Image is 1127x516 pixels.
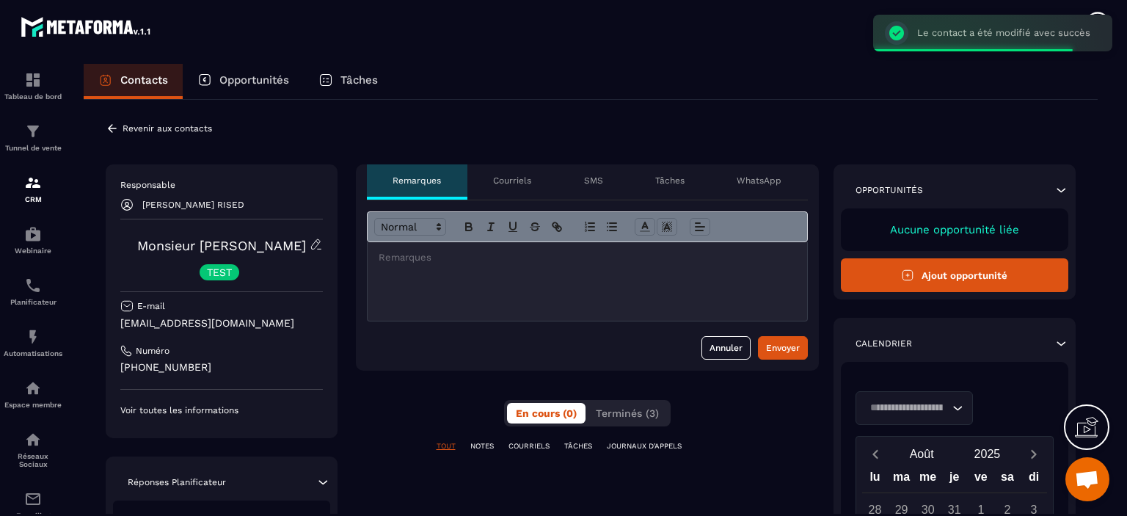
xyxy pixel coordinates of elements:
img: email [24,490,42,508]
p: Responsable [120,179,323,191]
img: formation [24,174,42,192]
div: lu [861,467,888,493]
p: Planificateur [4,298,62,306]
div: Envoyer [766,341,800,355]
p: Réseaux Sociaux [4,452,62,468]
a: formationformationCRM [4,163,62,214]
a: schedulerschedulerPlanificateur [4,266,62,317]
button: Ajout opportunité [841,258,1069,292]
p: Tunnel de vente [4,144,62,152]
img: formation [24,71,42,89]
div: ve [968,467,994,493]
p: [PERSON_NAME] RISED [142,200,244,210]
img: social-network [24,431,42,448]
p: Voir toutes les informations [120,404,323,416]
img: automations [24,328,42,346]
a: social-networksocial-networkRéseaux Sociaux [4,420,62,479]
p: Contacts [120,73,168,87]
button: En cours (0) [507,403,586,424]
a: Ouvrir le chat [1065,457,1109,501]
a: Monsieur [PERSON_NAME] [137,238,306,253]
p: Espace membre [4,401,62,409]
p: Revenir aux contacts [123,123,212,134]
p: [PHONE_NUMBER] [120,360,323,374]
span: Terminés (3) [596,407,659,419]
a: automationsautomationsEspace membre [4,368,62,420]
img: scheduler [24,277,42,294]
a: Opportunités [183,64,304,99]
a: Contacts [84,64,183,99]
p: Tâches [340,73,378,87]
button: Open years overlay [955,441,1020,467]
img: logo [21,13,153,40]
p: JOURNAUX D'APPELS [607,441,682,451]
div: je [941,467,968,493]
a: formationformationTableau de bord [4,60,62,112]
span: En cours (0) [516,407,577,419]
p: WhatsApp [737,175,781,186]
p: Courriels [493,175,531,186]
p: TOUT [437,441,456,451]
img: automations [24,379,42,397]
button: Envoyer [758,336,808,360]
a: automationsautomationsWebinaire [4,214,62,266]
p: TÂCHES [564,441,592,451]
div: di [1021,467,1047,493]
p: Opportunités [856,184,923,196]
div: me [915,467,941,493]
p: Numéro [136,345,169,357]
div: sa [994,467,1021,493]
p: NOTES [470,441,494,451]
a: Tâches [304,64,393,99]
p: [EMAIL_ADDRESS][DOMAIN_NAME] [120,316,323,330]
p: Tâches [655,175,685,186]
p: SMS [584,175,603,186]
button: Open months overlay [889,441,955,467]
div: Search for option [856,391,973,425]
p: Tableau de bord [4,92,62,101]
p: Aucune opportunité liée [856,223,1054,236]
p: Calendrier [856,338,912,349]
p: E-mail [137,300,165,312]
button: Next month [1020,444,1047,464]
input: Search for option [865,400,949,416]
button: Previous month [862,444,889,464]
a: automationsautomationsAutomatisations [4,317,62,368]
p: Remarques [393,175,441,186]
p: Webinaire [4,247,62,255]
p: COURRIELS [508,441,550,451]
p: Opportunités [219,73,289,87]
img: automations [24,225,42,243]
button: Annuler [701,336,751,360]
a: formationformationTunnel de vente [4,112,62,163]
p: Automatisations [4,349,62,357]
img: formation [24,123,42,140]
button: Terminés (3) [587,403,668,424]
p: TEST [207,267,232,277]
p: Réponses Planificateur [128,476,226,488]
p: CRM [4,195,62,203]
div: ma [889,467,915,493]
